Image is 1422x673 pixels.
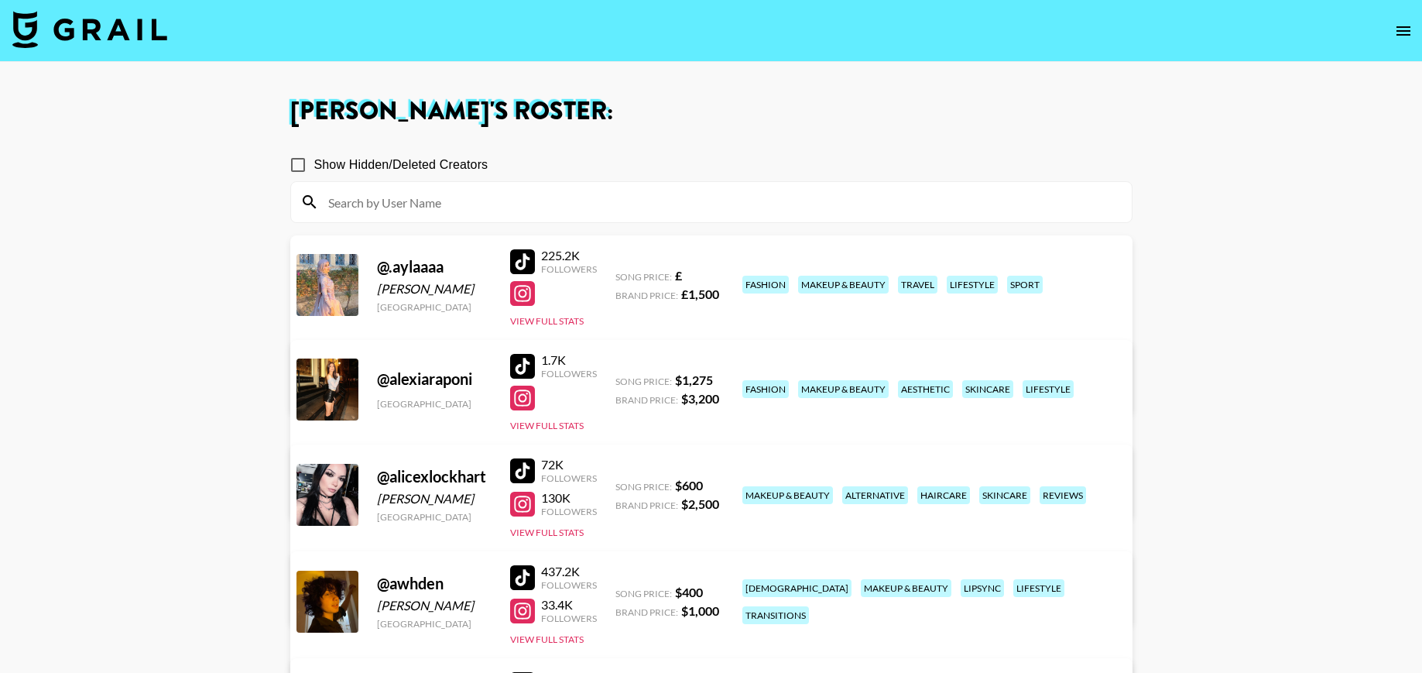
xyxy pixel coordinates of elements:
div: Followers [541,506,597,517]
strong: $ 400 [675,585,703,599]
h1: [PERSON_NAME] 's Roster: [290,99,1132,124]
div: @ alicexlockhart [377,467,492,486]
div: Followers [541,472,597,484]
div: lifestyle [947,276,998,294]
div: makeup & beauty [798,276,889,294]
div: 437.2K [541,564,597,579]
div: 1.7K [541,352,597,368]
div: 72K [541,457,597,472]
strong: $ 1,000 [681,603,719,618]
button: open drawer [1388,15,1419,46]
div: @ alexiaraponi [377,369,492,389]
strong: $ 600 [675,478,703,493]
div: [DEMOGRAPHIC_DATA] [742,579,851,597]
div: [GEOGRAPHIC_DATA] [377,511,492,523]
span: Song Price: [615,376,672,387]
div: Followers [541,263,597,275]
strong: $ 3,200 [681,391,719,406]
button: View Full Stats [510,527,584,538]
div: 33.4K [541,597,597,613]
div: alternative [842,486,908,504]
strong: $ 2,500 [681,496,719,511]
div: [GEOGRAPHIC_DATA] [377,301,492,313]
span: Show Hidden/Deleted Creators [314,156,488,174]
div: aesthetic [898,380,953,398]
div: makeup & beauty [861,579,951,597]
div: Followers [541,613,597,624]
div: [PERSON_NAME] [377,598,492,613]
div: lifestyle [1013,579,1064,597]
span: Brand Price: [615,606,678,618]
span: Brand Price: [615,500,678,511]
strong: £ [675,268,682,283]
div: makeup & beauty [798,380,889,398]
div: reviews [1040,486,1086,504]
span: Brand Price: [615,290,678,301]
div: sport [1007,276,1043,294]
div: travel [898,276,937,294]
img: Grail Talent [12,11,167,48]
span: Song Price: [615,481,672,493]
span: Song Price: [615,588,672,599]
div: transitions [742,606,809,624]
div: Followers [541,368,597,379]
span: Brand Price: [615,394,678,406]
button: View Full Stats [510,634,584,645]
div: fashion [742,276,789,294]
div: @ .aylaaaa [377,257,492,276]
div: [GEOGRAPHIC_DATA] [377,398,492,410]
button: View Full Stats [510,315,584,327]
div: lifestyle [1023,380,1074,398]
strong: $ 1,275 [675,373,713,387]
div: Followers [541,579,597,591]
div: skincare [979,486,1030,504]
div: [PERSON_NAME] [377,281,492,297]
input: Search by User Name [319,190,1122,215]
div: [GEOGRAPHIC_DATA] [377,618,492,630]
button: View Full Stats [510,420,584,431]
div: lipsync [961,579,1004,597]
div: 130K [541,490,597,506]
span: Song Price: [615,271,672,283]
div: haircare [917,486,970,504]
div: @ awhden [377,574,492,593]
div: makeup & beauty [742,486,833,504]
strong: £ 1,500 [681,287,719,301]
div: [PERSON_NAME] [377,491,492,506]
div: 225.2K [541,248,597,263]
div: fashion [742,380,789,398]
div: skincare [962,380,1013,398]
